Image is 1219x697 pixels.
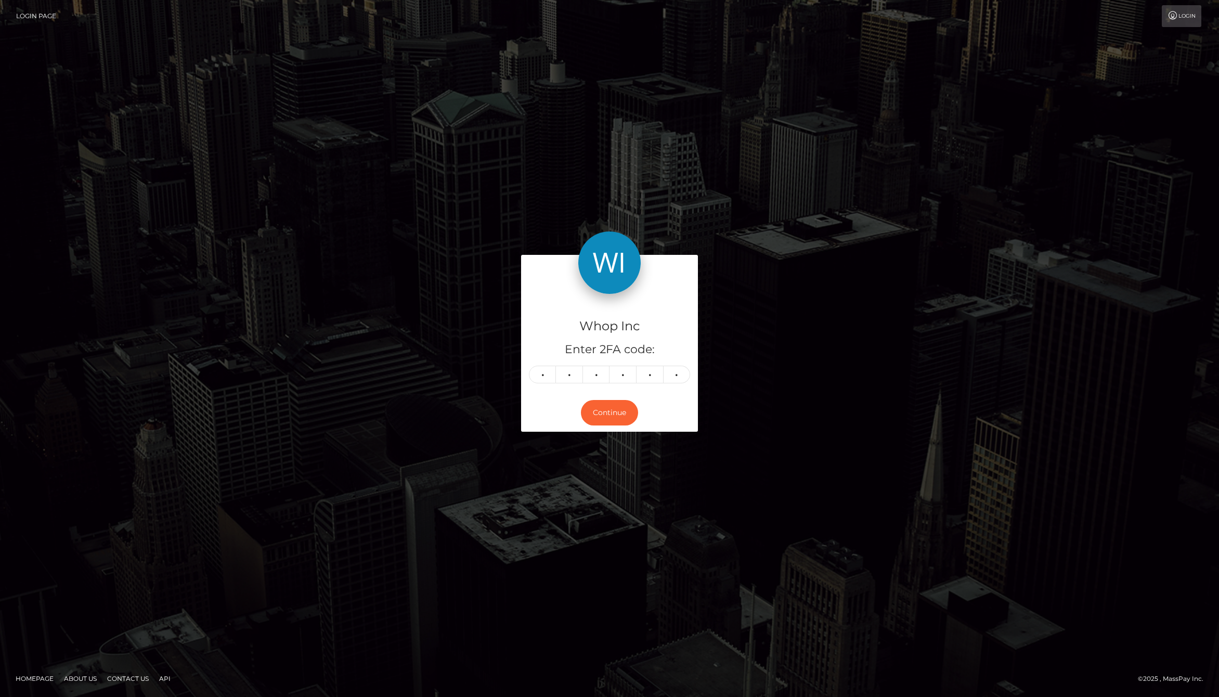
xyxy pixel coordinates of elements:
a: Login Page [16,5,56,27]
div: © 2025 , MassPay Inc. [1138,673,1211,685]
a: API [155,670,175,687]
a: Homepage [11,670,58,687]
h4: Whop Inc [529,317,690,335]
a: Login [1162,5,1201,27]
h5: Enter 2FA code: [529,342,690,358]
img: Whop Inc [578,231,641,294]
a: Contact Us [103,670,153,687]
a: About Us [60,670,101,687]
button: Continue [581,400,638,425]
